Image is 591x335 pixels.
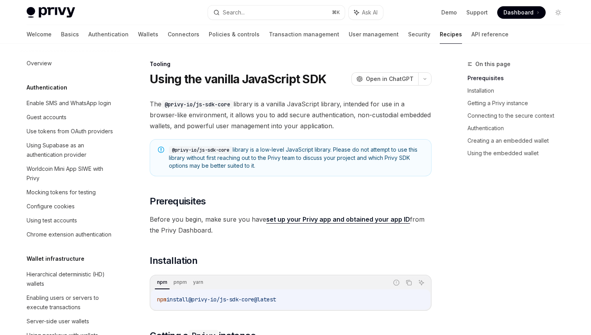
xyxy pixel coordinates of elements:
[27,7,75,18] img: light logo
[467,134,571,147] a: Creating a an embedded wallet
[223,8,245,17] div: Search...
[466,9,488,16] a: Support
[158,147,164,153] svg: Note
[88,25,129,44] a: Authentication
[404,278,414,288] button: Copy the contents from the code block
[168,25,199,44] a: Connectors
[349,5,383,20] button: Ask AI
[467,109,571,122] a: Connecting to the secure context
[471,25,509,44] a: API reference
[27,254,84,263] h5: Wallet infrastructure
[138,25,158,44] a: Wallets
[27,99,111,108] div: Enable SMS and WhatsApp login
[27,113,66,122] div: Guest accounts
[157,296,167,303] span: npm
[497,6,546,19] a: Dashboard
[150,72,326,86] h1: Using the vanilla JavaScript SDK
[552,6,564,19] button: Toggle dark mode
[209,25,260,44] a: Policies & controls
[27,216,77,225] div: Using test accounts
[61,25,79,44] a: Basics
[161,100,233,109] code: @privy-io/js-sdk-core
[20,138,120,162] a: Using Supabase as an authentication provider
[266,215,410,224] a: set up your Privy app and obtained your app ID
[171,278,189,287] div: pnpm
[167,296,188,303] span: install
[408,25,430,44] a: Security
[467,122,571,134] a: Authentication
[150,254,197,267] span: Installation
[208,5,345,20] button: Search...⌘K
[27,59,52,68] div: Overview
[150,60,432,68] div: Tooling
[467,84,571,97] a: Installation
[27,127,113,136] div: Use tokens from OAuth providers
[27,317,89,326] div: Server-side user wallets
[20,199,120,213] a: Configure cookies
[332,9,340,16] span: ⌘ K
[150,195,206,208] span: Prerequisites
[20,314,120,328] a: Server-side user wallets
[467,72,571,84] a: Prerequisites
[27,293,116,312] div: Enabling users or servers to execute transactions
[27,270,116,288] div: Hierarchical deterministic (HD) wallets
[416,278,426,288] button: Ask AI
[20,56,120,70] a: Overview
[188,296,276,303] span: @privy-io/js-sdk-core@latest
[366,75,414,83] span: Open in ChatGPT
[155,278,170,287] div: npm
[467,147,571,159] a: Using the embedded wallet
[191,278,206,287] div: yarn
[475,59,510,69] span: On this page
[27,188,96,197] div: Mocking tokens for testing
[391,278,401,288] button: Report incorrect code
[20,267,120,291] a: Hierarchical deterministic (HD) wallets
[20,213,120,228] a: Using test accounts
[27,164,116,183] div: Worldcoin Mini App SIWE with Privy
[20,124,120,138] a: Use tokens from OAuth providers
[150,99,432,131] span: The library is a vanilla JavaScript library, intended for use in a browser-like environment, it a...
[169,146,423,170] span: library is a low-level JavaScript library. Please do not attempt to use this library without firs...
[467,97,571,109] a: Getting a Privy instance
[269,25,339,44] a: Transaction management
[20,96,120,110] a: Enable SMS and WhatsApp login
[27,230,111,239] div: Chrome extension authentication
[351,72,418,86] button: Open in ChatGPT
[27,25,52,44] a: Welcome
[20,228,120,242] a: Chrome extension authentication
[20,110,120,124] a: Guest accounts
[362,9,378,16] span: Ask AI
[440,25,462,44] a: Recipes
[20,162,120,185] a: Worldcoin Mini App SIWE with Privy
[20,291,120,314] a: Enabling users or servers to execute transactions
[503,9,534,16] span: Dashboard
[20,185,120,199] a: Mocking tokens for testing
[27,83,67,92] h5: Authentication
[349,25,399,44] a: User management
[150,214,432,236] span: Before you begin, make sure you have from the Privy Dashboard.
[27,202,75,211] div: Configure cookies
[27,141,116,159] div: Using Supabase as an authentication provider
[169,146,233,154] code: @privy-io/js-sdk-core
[441,9,457,16] a: Demo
